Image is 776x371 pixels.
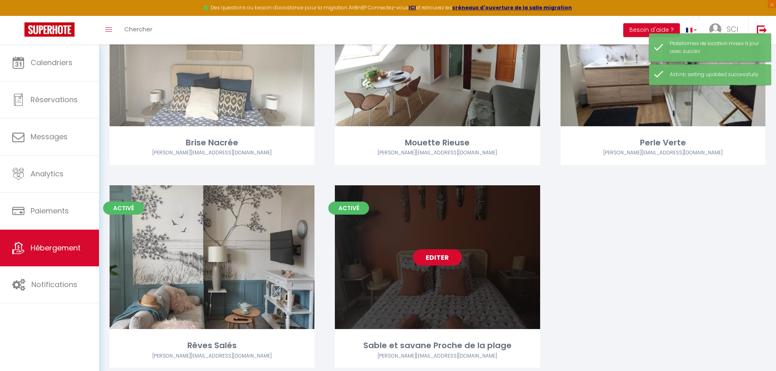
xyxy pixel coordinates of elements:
button: Besoin d'aide ? [623,23,680,37]
span: Activé [328,202,369,215]
div: Sable et savane Proche de la plage [335,339,540,352]
img: logout [757,25,767,35]
div: Perle Verte [561,136,765,149]
a: ICI [409,4,416,11]
img: Super Booking [24,22,75,37]
span: Chercher [124,25,152,33]
a: créneaux d'ouverture de la salle migration [452,4,572,11]
span: Notifications [31,279,77,290]
div: Mouette Rieuse [335,136,540,149]
span: Messages [31,132,68,142]
a: ... SCI [703,16,748,44]
iframe: Chat [741,334,770,365]
span: Réservations [31,94,78,105]
a: Chercher [118,16,158,44]
span: Hébergement [31,243,81,253]
div: Airbnb [561,149,765,157]
div: Plateformes de location mises à jour avec succès [670,40,763,55]
span: Paiements [31,206,69,216]
div: Airbnb [335,149,540,157]
img: ... [709,23,721,35]
span: Activé [103,202,144,215]
span: Analytics [31,169,64,179]
div: Airbnb [335,352,540,360]
div: Rêves Salés [110,339,314,352]
div: Airbnb [110,149,314,157]
span: Calendriers [31,57,73,68]
div: Airbnb [110,352,314,360]
a: Editer [413,249,462,266]
button: Ouvrir le widget de chat LiveChat [7,3,31,28]
span: SCI [727,24,738,34]
div: Brise Nacrée [110,136,314,149]
div: Airbnb setting updated successfully [670,71,763,79]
